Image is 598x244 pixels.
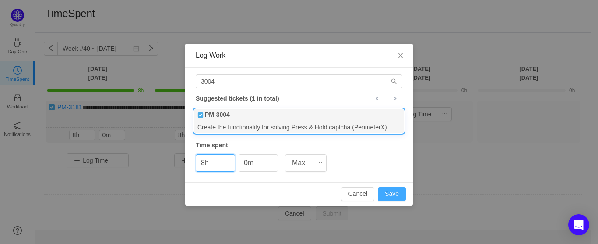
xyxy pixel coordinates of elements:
div: Open Intercom Messenger [568,214,589,235]
img: 10738 [197,112,204,118]
div: Log Work [196,51,402,60]
button: icon: ellipsis [312,154,327,172]
div: Create the functionality for solving Press & Hold captcha (PerimeterX). [194,121,404,133]
b: PM-3004 [205,110,230,119]
button: Close [388,44,413,68]
i: icon: search [391,78,397,84]
button: Cancel [341,187,374,201]
button: Save [378,187,406,201]
div: Suggested tickets (1 in total) [196,93,402,104]
div: Time spent [196,141,402,150]
input: Search [196,74,402,88]
i: icon: close [397,52,404,59]
button: Max [285,154,312,172]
